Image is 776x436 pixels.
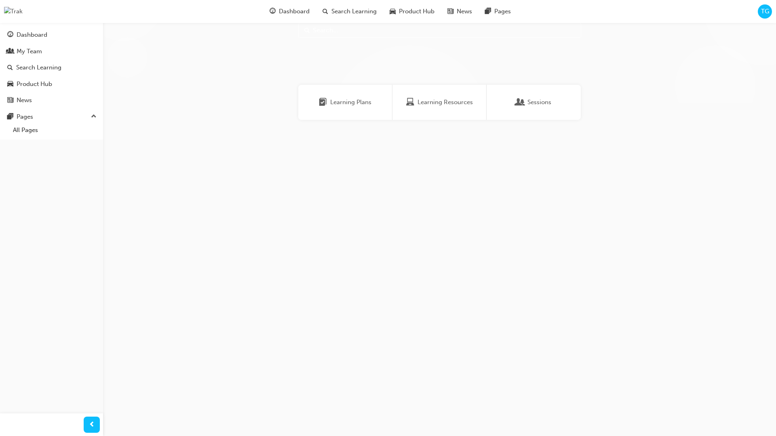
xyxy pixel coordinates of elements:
[3,93,100,108] a: News
[7,64,13,71] span: search-icon
[91,111,97,122] span: up-icon
[298,23,581,38] input: Search...
[418,98,473,107] span: Learning Resources
[263,3,316,20] a: guage-iconDashboard
[10,124,100,136] a: All Pages
[485,6,491,17] span: pages-icon
[298,85,392,120] a: Learning PlansLearning Plans
[441,3,479,20] a: news-iconNews
[17,30,47,40] div: Dashboard
[270,6,276,17] span: guage-icon
[447,6,453,17] span: news-icon
[7,113,13,121] span: pages-icon
[331,7,377,16] span: Search Learning
[516,98,524,107] span: Sessions
[17,47,42,56] div: My Team
[406,98,414,107] span: Learning Resources
[319,98,327,107] span: Learning Plans
[7,31,13,39] span: guage-icon
[494,7,511,16] span: Pages
[17,112,33,122] div: Pages
[758,4,772,19] button: TG
[7,48,13,55] span: people-icon
[3,60,100,75] a: Search Learning
[479,3,517,20] a: pages-iconPages
[3,44,100,59] a: My Team
[4,7,23,16] img: Trak
[487,85,581,120] a: SessionsSessions
[527,98,551,107] span: Sessions
[304,26,310,35] span: Search
[316,3,383,20] a: search-iconSearch Learning
[390,6,396,17] span: car-icon
[279,7,310,16] span: Dashboard
[89,420,95,430] span: prev-icon
[17,80,52,89] div: Product Hub
[3,27,100,108] div: DashboardMy TeamSearch LearningProduct HubNews
[17,96,32,105] div: News
[323,6,328,17] span: search-icon
[7,81,13,88] span: car-icon
[3,77,100,92] a: Product Hub
[392,85,487,120] a: Learning ResourcesLearning Resources
[457,7,472,16] span: News
[7,97,13,104] span: news-icon
[330,98,371,107] span: Learning Plans
[3,109,100,124] button: Pages
[16,63,61,72] div: Search Learning
[761,7,769,16] span: TG
[3,27,100,42] a: Dashboard
[383,3,441,20] a: car-iconProduct Hub
[399,7,434,16] span: Product Hub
